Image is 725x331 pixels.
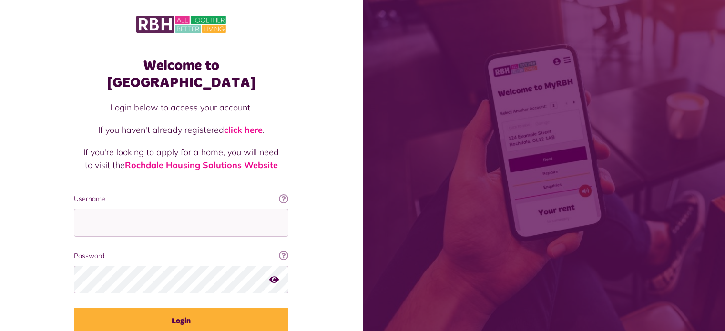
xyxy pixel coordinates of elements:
[74,251,288,261] label: Password
[224,124,263,135] a: click here
[83,146,279,171] p: If you're looking to apply for a home, you will need to visit the
[125,160,278,171] a: Rochdale Housing Solutions Website
[74,57,288,91] h1: Welcome to [GEOGRAPHIC_DATA]
[136,14,226,34] img: MyRBH
[83,101,279,114] p: Login below to access your account.
[83,123,279,136] p: If you haven't already registered .
[74,194,288,204] label: Username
